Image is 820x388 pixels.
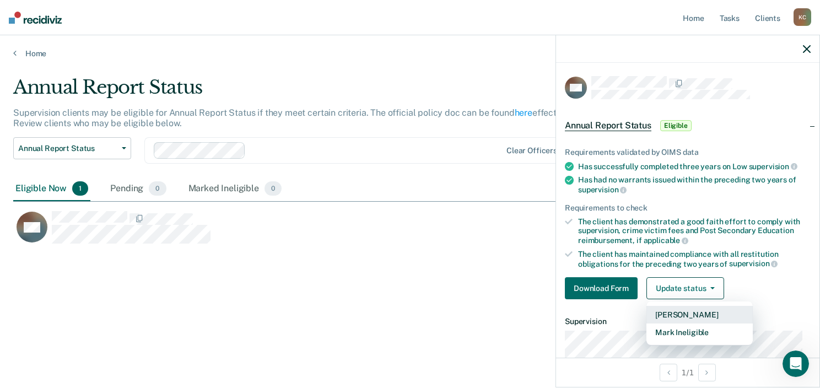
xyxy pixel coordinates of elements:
span: 0 [149,181,166,196]
div: Has had no warrants issued within the preceding two years of [578,175,811,194]
span: Annual Report Status [18,144,117,153]
button: Mark Ineligible [646,324,753,341]
span: 0 [265,181,282,196]
span: applicable [644,236,688,245]
a: Home [13,48,807,58]
div: K C [794,8,811,26]
button: [PERSON_NAME] [646,306,753,324]
span: supervision [749,162,797,171]
button: Update status [646,277,724,299]
p: Supervision clients may be eligible for Annual Report Status if they meet certain criteria. The o... [13,107,600,128]
div: Pending [108,177,168,201]
button: Previous Opportunity [660,364,677,381]
button: Next Opportunity [698,364,716,381]
dt: Supervision [565,317,811,326]
div: Marked Ineligible [186,177,284,201]
button: Download Form [565,277,638,299]
div: Clear officers [506,146,557,155]
div: The client has demonstrated a good faith effort to comply with supervision, crime victim fees and... [578,217,811,245]
iframe: Intercom live chat [783,351,809,377]
div: Eligible Now [13,177,90,201]
span: Annual Report Status [565,120,651,131]
span: 1 [72,181,88,196]
div: The client has maintained compliance with all restitution obligations for the preceding two years of [578,250,811,268]
a: Navigate to form link [565,277,642,299]
div: CaseloadOpportunityCell-07238829 [13,211,708,255]
div: Requirements validated by OIMS data [565,148,811,157]
span: supervision [729,259,778,268]
div: Has successfully completed three years on Low [578,161,811,171]
a: here [515,107,532,118]
div: Annual Report StatusEligible [556,108,819,143]
div: Annual Report Status [13,76,628,107]
div: Requirements to check [565,203,811,213]
span: Eligible [660,120,692,131]
div: 1 / 1 [556,358,819,387]
span: supervision [578,185,627,194]
img: Recidiviz [9,12,62,24]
